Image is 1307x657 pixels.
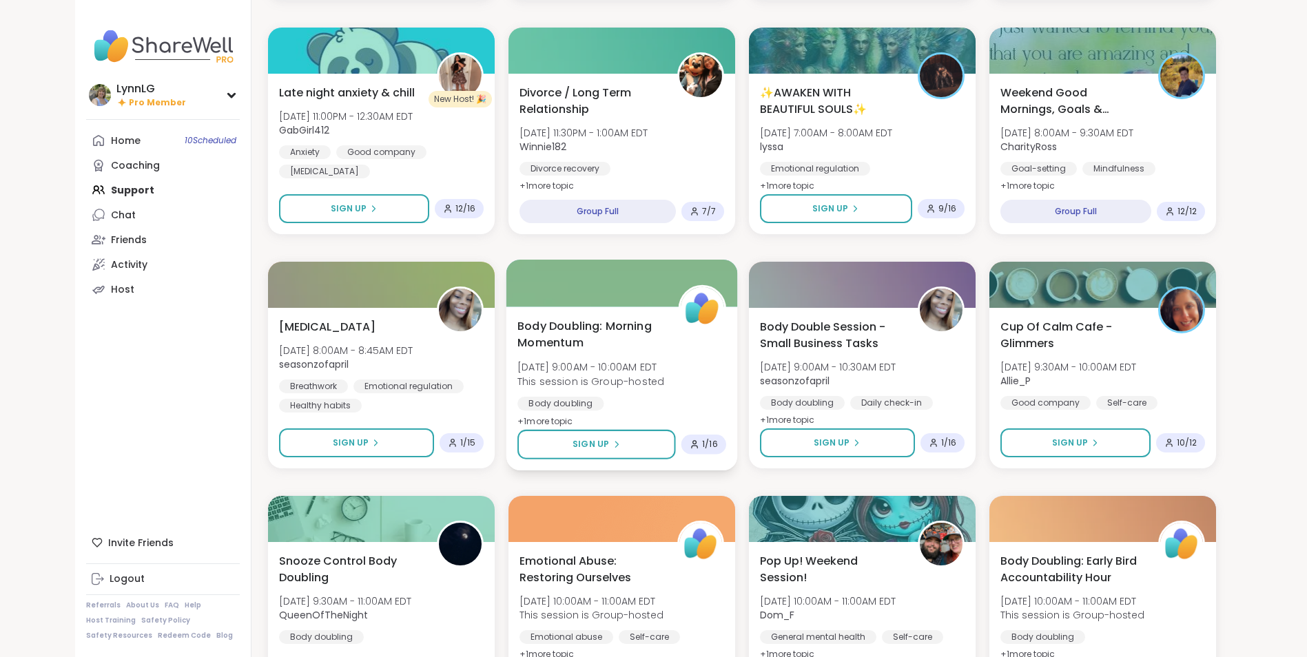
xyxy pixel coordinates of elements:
span: [DATE] 10:00AM - 11:00AM EDT [760,594,896,608]
img: ShareWell [680,287,723,331]
span: Late night anxiety & chill [279,85,415,101]
div: Self-care [882,630,943,644]
span: [DATE] 7:00AM - 8:00AM EDT [760,126,892,140]
div: [MEDICAL_DATA] [279,165,370,178]
span: This session is Group-hosted [517,374,664,388]
span: [DATE] 9:00AM - 10:00AM EDT [517,360,664,374]
b: Allie_P [1000,374,1031,388]
img: seasonzofapril [920,289,963,331]
span: [DATE] 8:00AM - 8:45AM EDT [279,344,413,357]
img: Dom_F [920,523,963,565]
b: Winnie182 [519,140,566,154]
span: Sign Up [573,438,609,450]
div: Goal-setting [1000,162,1077,176]
div: Breathwork [279,379,348,393]
span: 10 Scheduled [185,135,236,146]
img: seasonzofapril [439,289,482,331]
a: Safety Resources [86,631,152,640]
div: Coaching [111,159,160,173]
span: 12 / 16 [455,203,475,214]
img: CharityRoss [1160,54,1203,97]
div: Self-care [619,630,680,644]
span: Pro Member [129,97,186,109]
b: CharityRoss [1000,140,1057,154]
div: Host [111,283,134,297]
span: Sign Up [1052,437,1088,449]
div: Invite Friends [86,530,240,555]
a: About Us [126,601,159,610]
div: Chat [111,209,136,222]
img: ShareWell Nav Logo [86,22,240,70]
span: Sign Up [333,437,369,449]
div: Body doubling [1000,630,1085,644]
span: Sign Up [331,202,367,215]
div: Good company [336,145,426,159]
span: Body Doubling: Early Bird Accountability Hour [1000,553,1143,586]
span: 10 / 12 [1177,437,1197,448]
button: Sign Up [517,430,676,459]
a: Chat [86,202,240,227]
div: Home [111,134,141,148]
img: lyssa [920,54,963,97]
div: Emotional regulation [760,162,870,176]
a: Redeem Code [158,631,211,640]
img: Winnie182 [679,54,722,97]
a: Host Training [86,616,136,625]
span: Sign Up [812,202,848,215]
img: LynnLG [89,84,111,106]
img: ShareWell [1160,523,1203,565]
div: Healthy habits [279,399,362,413]
span: 12 / 12 [1177,206,1197,217]
b: seasonzofapril [279,357,349,371]
a: Logout [86,567,240,592]
b: QueenOfTheNight [279,608,368,622]
div: Body doubling [517,397,604,410]
a: Safety Policy [141,616,190,625]
div: Divorce recovery [519,162,610,176]
a: Help [185,601,201,610]
b: Dom_F [760,608,794,622]
div: Group Full [519,200,676,223]
span: 1 / 15 [460,437,475,448]
div: Good company [1000,396,1091,410]
div: Body doubling [279,630,364,644]
div: Self-care [1096,396,1157,410]
span: [DATE] 10:00AM - 11:00AM EDT [519,594,663,608]
button: Sign Up [760,194,912,223]
span: 1 / 16 [702,439,717,450]
a: Coaching [86,153,240,178]
img: ShareWell [679,523,722,565]
div: General mental health [760,630,876,644]
span: This session is Group-hosted [1000,608,1144,622]
span: Emotional Abuse: Restoring Ourselves [519,553,662,586]
span: ✨AWAKEN WITH BEAUTIFUL SOULS✨ [760,85,903,118]
div: LynnLG [116,81,186,96]
span: Body Doubling: Morning Momentum [517,317,663,351]
span: This session is Group-hosted [519,608,663,622]
button: Sign Up [279,194,429,223]
div: Mindfulness [1082,162,1155,176]
a: Host [86,277,240,302]
a: FAQ [165,601,179,610]
a: Referrals [86,601,121,610]
span: [DATE] 8:00AM - 9:30AM EDT [1000,126,1133,140]
span: [DATE] 9:30AM - 11:00AM EDT [279,594,411,608]
b: seasonzofapril [760,374,830,388]
div: Emotional abuse [519,630,613,644]
span: [DATE] 11:00PM - 12:30AM EDT [279,109,413,123]
img: QueenOfTheNight [439,523,482,565]
div: Daily check-in [850,396,933,410]
div: Emotional regulation [353,379,464,393]
span: Cup Of Calm Cafe - Glimmers [1000,319,1143,352]
div: Body doubling [760,396,845,410]
span: [DATE] 9:00AM - 10:30AM EDT [760,360,896,374]
span: 9 / 16 [938,203,956,214]
span: [MEDICAL_DATA] [279,319,375,335]
img: Allie_P [1160,289,1203,331]
div: Anxiety [279,145,331,159]
span: [DATE] 9:30AM - 10:00AM EDT [1000,360,1136,374]
a: Friends [86,227,240,252]
b: GabGirl412 [279,123,329,137]
button: Sign Up [279,428,434,457]
span: Snooze Control Body Doubling [279,553,422,586]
